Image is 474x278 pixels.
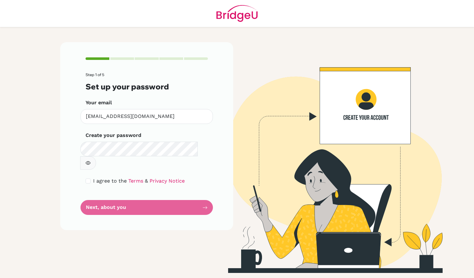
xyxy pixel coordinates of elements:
[128,178,143,184] a: Terms
[150,178,185,184] a: Privacy Notice
[80,109,213,124] input: Insert your email*
[86,132,141,139] label: Create your password
[86,72,104,77] span: Step 1 of 5
[93,178,127,184] span: I agree to the
[86,99,112,107] label: Your email
[86,82,208,91] h3: Set up your password
[145,178,148,184] span: &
